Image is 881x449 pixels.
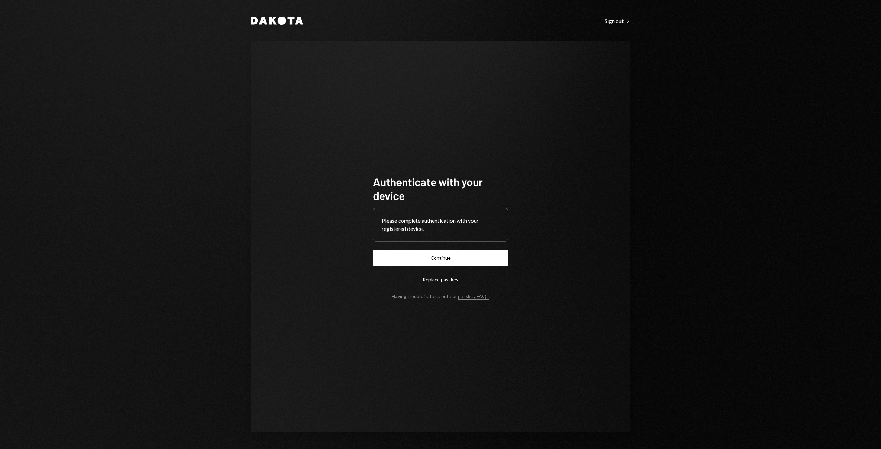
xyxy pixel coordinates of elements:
div: Please complete authentication with your registered device. [382,216,499,233]
button: Replace passkey [373,271,508,288]
h1: Authenticate with your device [373,175,508,202]
div: Having trouble? Check out our . [392,293,490,299]
button: Continue [373,250,508,266]
a: Sign out [605,17,630,24]
div: Sign out [605,18,630,24]
a: passkey FAQs [458,293,489,300]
